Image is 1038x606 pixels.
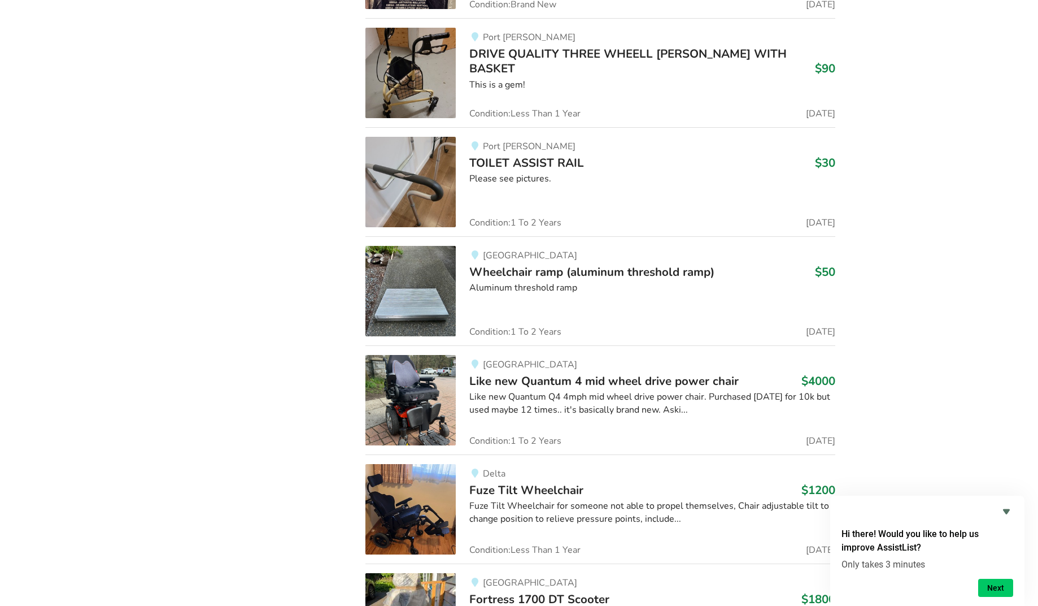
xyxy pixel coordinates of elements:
[806,218,835,227] span: [DATE]
[469,264,714,280] span: Wheelchair ramp (aluminum threshold ramp)
[469,373,739,389] span: Like new Quantum 4 mid wheel drive power chair
[469,155,584,171] span: TOILET ASSIST RAIL
[365,345,835,455] a: mobility-like new quantum 4 mid wheel drive power chair[GEOGRAPHIC_DATA]Like new Quantum 4 mid wh...
[469,391,835,417] div: Like new Quantum Q4 4mph mid wheel drive power chair. Purchased [DATE] for 10k but used maybe 12 ...
[806,436,835,445] span: [DATE]
[469,172,835,185] div: Please see pictures.
[469,546,581,555] span: Condition: Less Than 1 Year
[806,327,835,336] span: [DATE]
[365,137,456,227] img: bathroom safety-toilet assist rail
[815,61,835,76] h3: $90
[469,218,561,227] span: Condition: 1 To 2 Years
[483,140,575,153] span: Port [PERSON_NAME]
[365,464,456,555] img: mobility-fuze tilt wheelchair
[365,455,835,564] a: mobility-fuze tilt wheelchairDeltaFuze Tilt Wheelchair$1200Fuze Tilt Wheelchair for someone not a...
[978,579,1013,597] button: Next question
[365,355,456,445] img: mobility-like new quantum 4 mid wheel drive power chair
[469,436,561,445] span: Condition: 1 To 2 Years
[469,500,835,526] div: Fuze Tilt Wheelchair for someone not able to propel themselves, Chair adjustable tilt to change p...
[469,327,561,336] span: Condition: 1 To 2 Years
[469,109,581,118] span: Condition: Less Than 1 Year
[483,358,577,371] span: [GEOGRAPHIC_DATA]
[806,546,835,555] span: [DATE]
[841,559,1013,570] p: Only takes 3 minutes
[469,282,835,295] div: Aluminum threshold ramp
[483,468,505,480] span: Delta
[841,505,1013,597] div: Hi there! Would you like to help us improve AssistList?
[815,265,835,279] h3: $50
[365,236,835,345] a: mobility-wheelchair ramp (aluminum threshold ramp)[GEOGRAPHIC_DATA]Wheelchair ramp (aluminum thre...
[469,482,583,498] span: Fuze Tilt Wheelchair
[483,249,577,262] span: [GEOGRAPHIC_DATA]
[483,31,575,44] span: Port [PERSON_NAME]
[806,109,835,118] span: [DATE]
[469,79,835,92] div: This is a gem!
[841,527,1013,555] h2: Hi there! Would you like to help us improve AssistList?
[365,18,835,127] a: mobility-drive quality three wheell walker with basketPort [PERSON_NAME]DRIVE QUALITY THREE WHEEL...
[469,46,787,76] span: DRIVE QUALITY THREE WHEELL [PERSON_NAME] WITH BASKET
[365,28,456,118] img: mobility-drive quality three wheell walker with basket
[365,246,456,336] img: mobility-wheelchair ramp (aluminum threshold ramp)
[365,127,835,236] a: bathroom safety-toilet assist rail Port [PERSON_NAME]TOILET ASSIST RAIL$30Please see pictures.Con...
[1000,505,1013,518] button: Hide survey
[801,374,835,388] h3: $4000
[815,155,835,170] h3: $30
[801,483,835,497] h3: $1200
[483,577,577,589] span: [GEOGRAPHIC_DATA]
